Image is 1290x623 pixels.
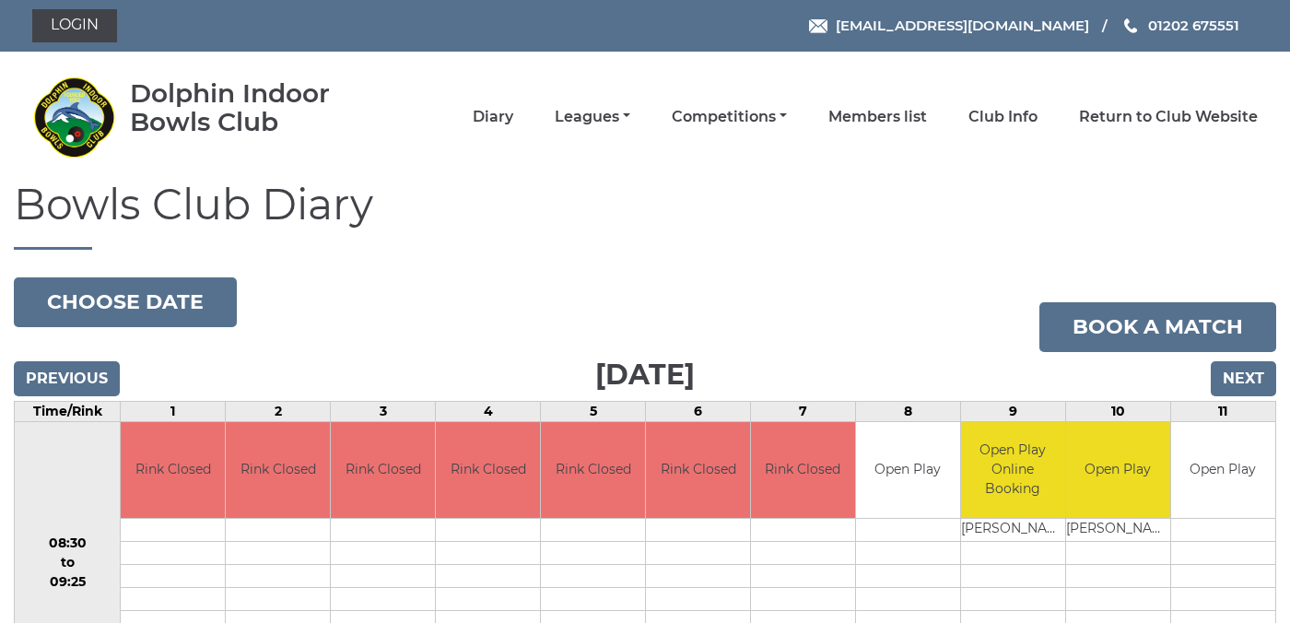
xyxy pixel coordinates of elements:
[809,15,1089,36] a: Email [EMAIL_ADDRESS][DOMAIN_NAME]
[1066,422,1170,519] td: Open Play
[555,107,630,127] a: Leagues
[961,422,1065,519] td: Open Play Online Booking
[1065,401,1170,421] td: 10
[15,401,121,421] td: Time/Rink
[968,107,1038,127] a: Club Info
[751,422,855,519] td: Rink Closed
[436,422,540,519] td: Rink Closed
[809,19,827,33] img: Email
[1211,361,1276,396] input: Next
[836,17,1089,34] span: [EMAIL_ADDRESS][DOMAIN_NAME]
[1148,17,1239,34] span: 01202 675551
[646,401,751,421] td: 6
[1171,422,1275,519] td: Open Play
[541,401,646,421] td: 5
[331,401,436,421] td: 3
[226,422,330,519] td: Rink Closed
[960,401,1065,421] td: 9
[1170,401,1275,421] td: 11
[1124,18,1137,33] img: Phone us
[436,401,541,421] td: 4
[751,401,856,421] td: 7
[672,107,787,127] a: Competitions
[14,277,237,327] button: Choose date
[1066,519,1170,542] td: [PERSON_NAME]
[1079,107,1258,127] a: Return to Club Website
[828,107,927,127] a: Members list
[1121,15,1239,36] a: Phone us 01202 675551
[32,76,115,159] img: Dolphin Indoor Bowls Club
[121,401,226,421] td: 1
[961,519,1065,542] td: [PERSON_NAME]
[1039,302,1276,352] a: Book a match
[14,182,1276,250] h1: Bowls Club Diary
[331,422,435,519] td: Rink Closed
[121,422,225,519] td: Rink Closed
[14,361,120,396] input: Previous
[646,422,750,519] td: Rink Closed
[130,79,383,136] div: Dolphin Indoor Bowls Club
[226,401,331,421] td: 2
[32,9,117,42] a: Login
[856,422,960,519] td: Open Play
[541,422,645,519] td: Rink Closed
[855,401,960,421] td: 8
[473,107,513,127] a: Diary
